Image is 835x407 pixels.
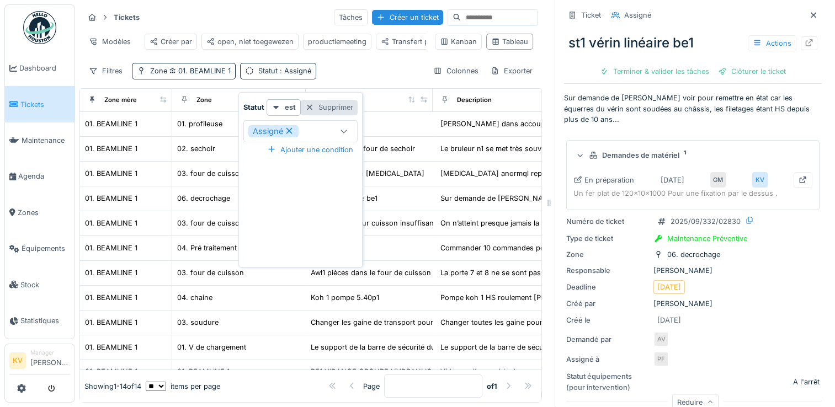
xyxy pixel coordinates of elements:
div: Le bruleur n1 se met très souvent en defaut d o... [440,143,606,154]
div: 01. BEAMLINE 1 [85,119,137,129]
div: Terminer & valider les tâches [595,64,714,79]
div: [PERSON_NAME] [566,298,820,309]
div: items per page [146,381,220,392]
div: Transfert poste [381,36,443,47]
div: 03. soudure [177,317,219,328]
span: : Assigné [278,67,311,75]
span: Agenda [18,171,70,181]
div: Awl1 glasbeeck four de sechoir [311,143,415,154]
div: Awl1 pièces dans le four de cuisson [311,267,431,278]
div: [PERSON_NAME] dans accouplement réducteur 5 vers 6. Côté ... [440,119,661,129]
div: Koh 1 pompe 5.40p1 [311,292,379,303]
div: On n’atteint presque jamais la température cons... [440,218,607,228]
div: Créer par [150,36,192,47]
div: Demandé par [566,334,649,345]
li: KV [9,352,26,369]
div: Le support de la barre de sécurité du dérouleur... [440,342,606,352]
div: Pompe koh 1 HS roulement [PERSON_NAME], Peuxt faire d... [440,292,646,303]
div: 01. BEAMLINE 1 [85,168,137,179]
div: 01. BEAMLINE 1 [85,243,137,253]
li: [PERSON_NAME] [30,349,70,372]
div: Sur demande de [PERSON_NAME] voir pour remettre en état... [440,193,651,203]
div: Ticket [581,10,601,20]
div: Assigné [248,125,299,137]
div: Manager [30,349,70,357]
div: [PERSON_NAME] [566,265,820,276]
div: A l'arrêt [793,377,820,387]
div: Kanban [440,36,477,47]
div: Clôturer le ticket [714,64,790,79]
strong: Tickets [109,12,144,23]
div: 01. BEAMLINE 1 [85,218,137,228]
div: Type de ticket [566,233,649,244]
div: Tâches [334,9,368,25]
div: [DATE] [657,282,681,292]
div: Assigné à [566,354,649,365]
div: 01. BEAMLINE 1 [85,366,137,377]
div: Commander 10 commandes pour variateur siemens [440,243,613,253]
div: Changer toutes les gaine pour le transport du c... [440,317,607,328]
div: [DATE] [661,175,684,185]
div: 01. BEAMLINE 1 [85,143,137,154]
span: Zones [18,207,70,218]
img: Badge_color-CXgf-gQk.svg [23,11,56,44]
div: Créer un ticket [372,10,443,25]
div: Responsable [566,265,649,276]
summary: Demandes de matériel1 [571,145,815,165]
div: Actions [748,35,796,51]
span: 01. BEAMLINE 1 [167,67,231,75]
div: Modèles [84,34,136,50]
div: Zone [150,66,231,76]
div: st1 vérin linéaire be1 [564,29,822,57]
div: 01. BEAMLINE 1 [85,292,137,303]
div: 01. BEAMLINE 1 [85,267,137,278]
div: AV [653,331,669,347]
div: [MEDICAL_DATA] anormql repérer au four de cuisson. Rlt m... [440,168,649,179]
div: 04. Pré traitement + four [177,243,260,253]
div: Assigné [624,10,651,20]
div: BE1 VIDANGE GROUPE HYDRAULIQUE [311,366,442,377]
div: Tableau [491,36,528,47]
div: 04. chaine [177,292,212,303]
div: Zone [196,95,212,105]
div: Zone mère [104,95,137,105]
div: 03. four de cuisson [177,168,244,179]
div: Statut [258,66,311,76]
div: Vidanger l'ensemble des groupes hydrauliques et... [440,366,614,377]
strong: Statut [243,102,264,113]
div: PF [653,351,669,367]
span: Dashboard [19,63,70,73]
div: 2025/09/332/02830 [671,216,741,227]
div: Numéro de ticket [566,216,649,227]
div: 01. BEAMLINE 1 [85,342,137,352]
p: Sur demande de [PERSON_NAME] voir pour remettre en état car les équerres du vérin sont soudées au... [564,93,822,125]
div: La porte 7 et 8 ne se sont pas ouvertes d ou ch... [440,267,607,278]
div: Description [457,95,492,105]
div: Colonnes [428,63,483,79]
div: Course cuisson [MEDICAL_DATA] [311,168,424,179]
div: En préparation [573,175,634,185]
div: Le support de la barre de sécurité du dérouleur BEAM 1 s'est cassé [311,342,538,352]
div: Zone [566,249,649,260]
div: Un fer plat de 120x10x1000 Pour une fixation par le dessus . [573,188,812,199]
div: [DATE] [657,315,681,325]
div: 01. V de chargement [177,342,246,352]
div: 01. profileuse [177,119,222,129]
div: 06. decrochage [667,249,720,260]
div: Page [363,381,380,392]
div: 02. sechoir [177,143,215,154]
div: KV [752,172,768,188]
div: 03. four de cuisson [177,267,244,278]
div: Créé le [566,315,649,325]
span: Statistiques [20,315,70,326]
div: Créé par [566,298,649,309]
div: Changer les gaine de transport pour cable de soudure [311,317,494,328]
div: Supprimer [301,100,358,115]
div: 03. four de cuisson [177,218,244,228]
div: GM [710,172,726,188]
span: Stock [20,280,70,290]
span: Tickets [20,99,70,110]
div: Demandes de matériel [602,150,679,160]
div: 01. BEAMLINE 1 [177,366,230,377]
strong: of 1 [487,381,497,392]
